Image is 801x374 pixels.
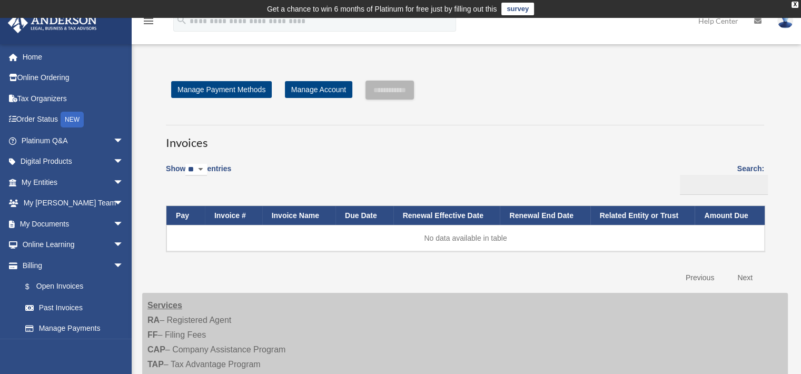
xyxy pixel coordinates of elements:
[680,175,768,195] input: Search:
[113,234,134,256] span: arrow_drop_down
[113,213,134,235] span: arrow_drop_down
[676,162,764,195] label: Search:
[166,125,764,151] h3: Invoices
[61,112,84,127] div: NEW
[185,164,207,176] select: Showentries
[31,280,36,293] span: $
[5,13,100,33] img: Anderson Advisors Platinum Portal
[15,318,134,339] a: Manage Payments
[113,151,134,173] span: arrow_drop_down
[7,67,140,88] a: Online Ordering
[15,276,129,298] a: $Open Invoices
[7,193,140,214] a: My [PERSON_NAME] Teamarrow_drop_down
[166,206,205,225] th: Pay: activate to sort column descending
[166,225,765,251] td: No data available in table
[176,14,187,26] i: search
[7,151,140,172] a: Digital Productsarrow_drop_down
[113,172,134,193] span: arrow_drop_down
[147,330,158,339] strong: FF
[695,206,765,225] th: Amount Due: activate to sort column ascending
[113,130,134,152] span: arrow_drop_down
[113,193,134,214] span: arrow_drop_down
[678,267,722,289] a: Previous
[7,255,134,276] a: Billingarrow_drop_down
[285,81,352,98] a: Manage Account
[7,213,140,234] a: My Documentsarrow_drop_down
[262,206,335,225] th: Invoice Name: activate to sort column ascending
[205,206,262,225] th: Invoice #: activate to sort column ascending
[147,345,165,354] strong: CAP
[7,88,140,109] a: Tax Organizers
[171,81,272,98] a: Manage Payment Methods
[777,13,793,28] img: User Pic
[147,316,160,324] strong: RA
[729,267,760,289] a: Next
[335,206,393,225] th: Due Date: activate to sort column ascending
[7,130,140,151] a: Platinum Q&Aarrow_drop_down
[7,172,140,193] a: My Entitiesarrow_drop_down
[142,18,155,27] a: menu
[7,109,140,131] a: Order StatusNEW
[393,206,500,225] th: Renewal Effective Date: activate to sort column ascending
[267,3,497,15] div: Get a chance to win 6 months of Platinum for free just by filling out this
[501,3,534,15] a: survey
[142,15,155,27] i: menu
[147,360,164,369] strong: TAP
[7,46,140,67] a: Home
[166,162,231,186] label: Show entries
[15,297,134,318] a: Past Invoices
[113,255,134,277] span: arrow_drop_down
[792,2,798,8] div: close
[500,206,590,225] th: Renewal End Date: activate to sort column ascending
[147,301,182,310] strong: Services
[7,234,140,255] a: Online Learningarrow_drop_down
[590,206,695,225] th: Related Entity or Trust: activate to sort column ascending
